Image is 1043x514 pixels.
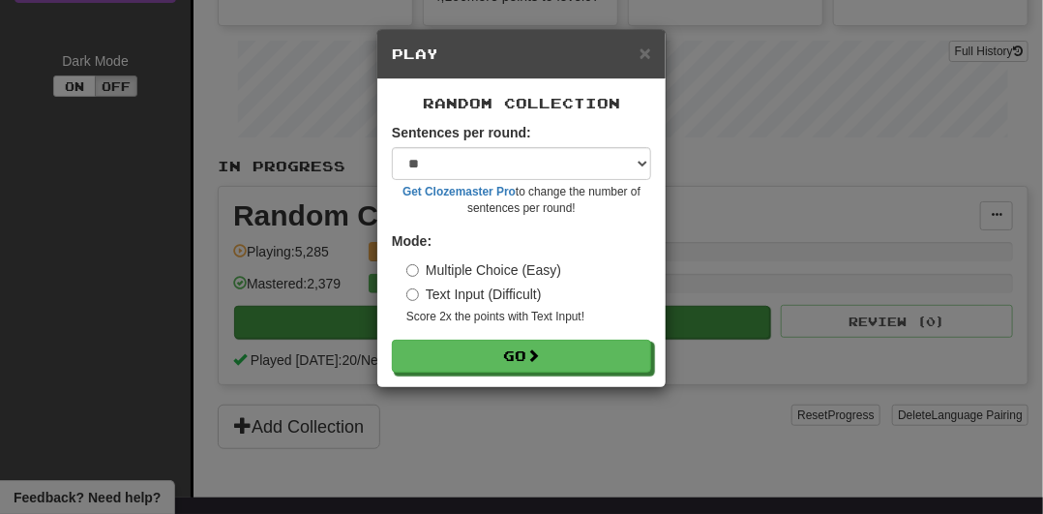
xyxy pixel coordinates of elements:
small: Score 2x the points with Text Input ! [406,309,651,325]
span: Random Collection [423,95,620,111]
span: × [640,42,651,64]
h5: Play [392,45,651,64]
strong: Mode: [392,233,432,249]
small: to change the number of sentences per round! [392,184,651,217]
input: Text Input (Difficult) [406,288,419,301]
button: Close [640,43,651,63]
input: Multiple Choice (Easy) [406,264,419,277]
label: Sentences per round: [392,123,531,142]
label: Multiple Choice (Easy) [406,260,561,280]
a: Get Clozemaster Pro [402,185,516,198]
button: Go [392,340,651,373]
label: Text Input (Difficult) [406,285,542,304]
